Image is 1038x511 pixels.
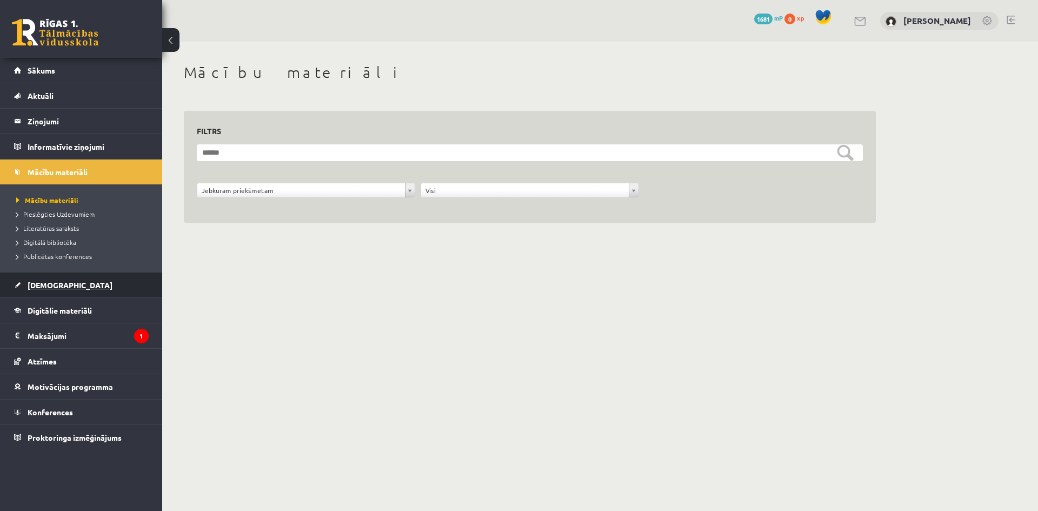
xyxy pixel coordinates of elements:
[16,237,151,247] a: Digitālā bibliotēka
[754,14,783,22] a: 1681 mP
[16,224,79,233] span: Literatūras saraksts
[202,183,401,197] span: Jebkuram priekšmetam
[184,63,876,82] h1: Mācību materiāli
[16,210,95,218] span: Pieslēgties Uzdevumiem
[14,83,149,108] a: Aktuāli
[28,109,149,134] legend: Ziņojumi
[14,273,149,297] a: [DEMOGRAPHIC_DATA]
[14,400,149,424] a: Konferences
[774,14,783,22] span: mP
[14,425,149,450] a: Proktoringa izmēģinājums
[14,58,149,83] a: Sākums
[16,196,78,204] span: Mācību materiāli
[14,323,149,348] a: Maksājumi1
[28,382,113,391] span: Motivācijas programma
[197,124,850,138] h3: Filtrs
[16,238,76,247] span: Digitālā bibliotēka
[28,407,73,417] span: Konferences
[16,195,151,205] a: Mācību materiāli
[28,167,88,177] span: Mācību materiāli
[14,298,149,323] a: Digitālie materiāli
[28,280,112,290] span: [DEMOGRAPHIC_DATA]
[16,252,92,261] span: Publicētas konferences
[421,183,638,197] a: Visi
[28,323,149,348] legend: Maksājumi
[14,349,149,374] a: Atzīmes
[784,14,795,24] span: 0
[14,134,149,159] a: Informatīvie ziņojumi
[197,183,415,197] a: Jebkuram priekšmetam
[28,306,92,315] span: Digitālie materiāli
[903,15,971,26] a: [PERSON_NAME]
[797,14,804,22] span: xp
[14,109,149,134] a: Ziņojumi
[28,356,57,366] span: Atzīmes
[12,19,98,46] a: Rīgas 1. Tālmācības vidusskola
[28,433,122,442] span: Proktoringa izmēģinājums
[14,160,149,184] a: Mācību materiāli
[16,251,151,261] a: Publicētas konferences
[425,183,624,197] span: Visi
[28,134,149,159] legend: Informatīvie ziņojumi
[886,16,896,27] img: Evelīna Keiša
[134,329,149,343] i: 1
[16,223,151,233] a: Literatūras saraksts
[754,14,773,24] span: 1681
[16,209,151,219] a: Pieslēgties Uzdevumiem
[28,65,55,75] span: Sākums
[28,91,54,101] span: Aktuāli
[784,14,809,22] a: 0 xp
[14,374,149,399] a: Motivācijas programma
